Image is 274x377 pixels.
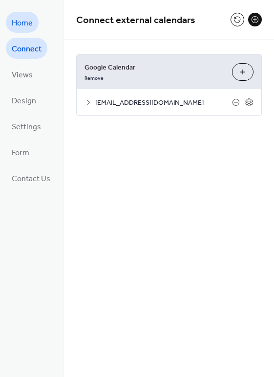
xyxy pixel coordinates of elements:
[6,38,47,59] a: Connect
[6,12,39,33] a: Home
[12,145,29,161] span: Form
[12,68,33,83] span: Views
[6,116,47,137] a: Settings
[6,64,39,85] a: Views
[6,141,35,163] a: Form
[95,98,232,108] span: [EMAIL_ADDRESS][DOMAIN_NAME]
[12,42,42,57] span: Connect
[84,75,104,82] span: Remove
[76,11,195,30] span: Connect external calendars
[84,63,224,73] span: Google Calendar
[6,167,56,188] a: Contact Us
[12,119,41,135] span: Settings
[12,171,50,187] span: Contact Us
[12,94,36,109] span: Design
[6,90,42,111] a: Design
[12,16,33,31] span: Home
